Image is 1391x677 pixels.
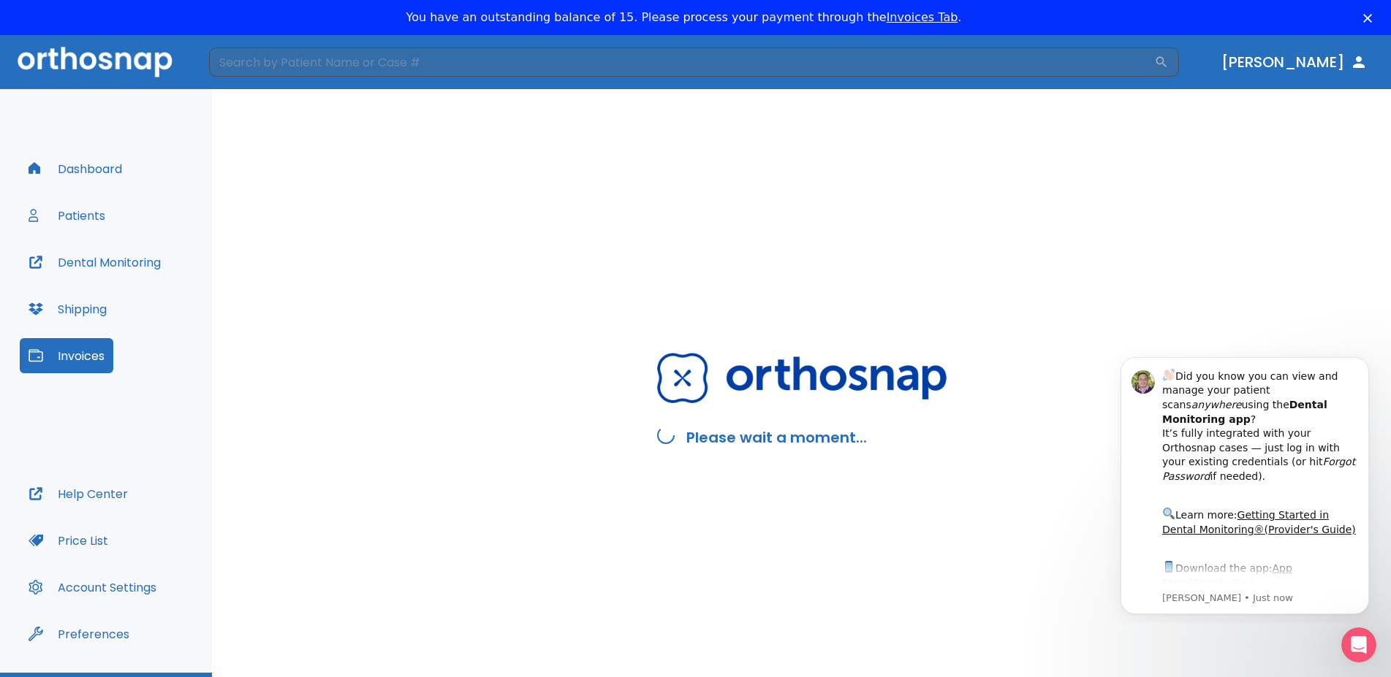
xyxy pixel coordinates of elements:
[64,248,259,261] p: Message from Michael, sent Just now
[1099,344,1391,623] iframe: Intercom notifications message
[1363,13,1378,22] div: Close
[1341,627,1376,662] iframe: Intercom live chat
[686,427,867,448] h2: Please wait a moment...
[20,570,165,605] button: Account Settings
[1216,49,1373,75] button: [PERSON_NAME]
[406,10,962,25] div: You have an outstanding balance of 15. Please process your payment through the .
[20,151,131,186] button: Dashboard
[64,215,259,289] div: Download the app: | ​ Let us know if you need help getting started!
[20,616,138,651] button: Preferences
[209,47,1154,77] input: Search by Patient Name or Case #
[20,523,117,558] button: Price List
[64,218,194,245] a: App Store
[18,47,173,77] img: Orthosnap
[887,10,958,24] a: Invoices Tab
[94,233,155,245] a: Google Play
[657,353,947,403] img: Orthosnap
[20,245,170,280] button: Dental Monitoring
[20,198,114,233] button: Patients
[20,476,137,511] button: Help Center
[20,291,115,326] button: Shipping
[20,338,113,373] button: Invoices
